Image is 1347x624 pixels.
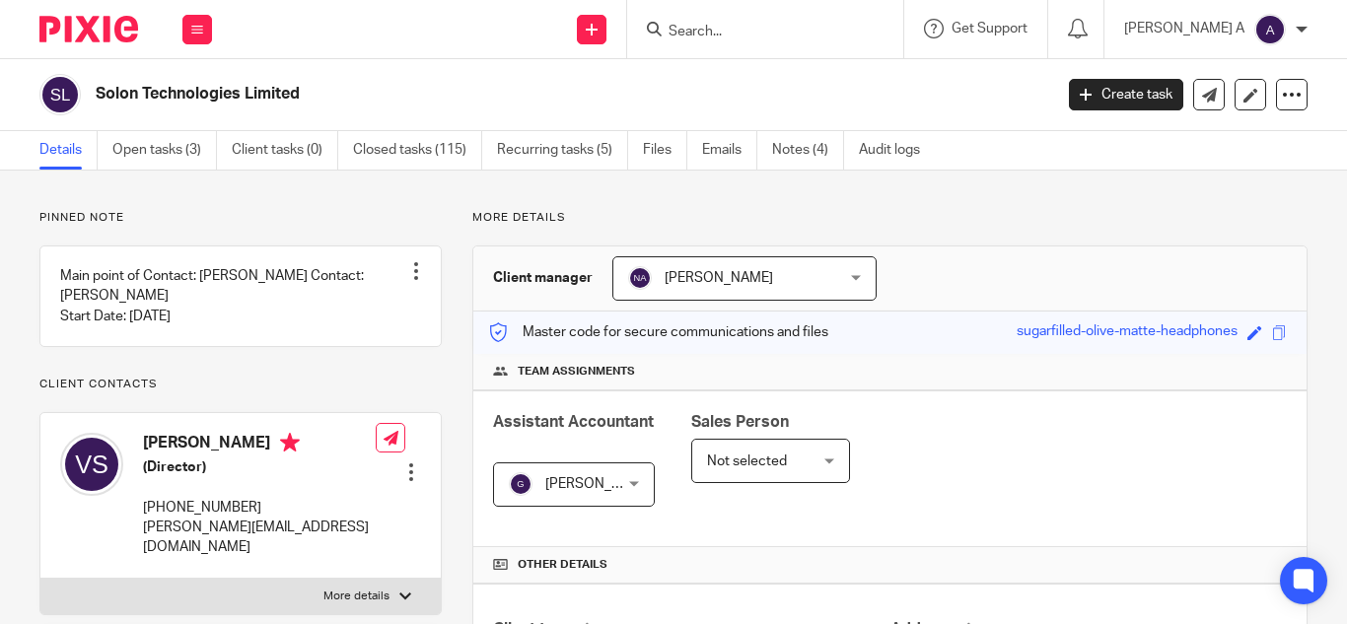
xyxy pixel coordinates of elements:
[665,271,773,285] span: [PERSON_NAME]
[518,557,607,573] span: Other details
[509,472,532,496] img: svg%3E
[702,131,757,170] a: Emails
[518,364,635,380] span: Team assignments
[280,433,300,452] i: Primary
[497,131,628,170] a: Recurring tasks (5)
[772,131,844,170] a: Notes (4)
[39,16,138,42] img: Pixie
[472,210,1308,226] p: More details
[493,268,593,288] h3: Client manager
[493,414,654,430] span: Assistant Accountant
[1069,79,1183,110] a: Create task
[488,322,828,342] p: Master code for secure communications and files
[232,131,338,170] a: Client tasks (0)
[39,210,442,226] p: Pinned note
[1124,19,1244,38] p: [PERSON_NAME] A
[643,131,687,170] a: Files
[39,131,98,170] a: Details
[60,433,123,496] img: svg%3E
[39,377,442,392] p: Client contacts
[667,24,844,41] input: Search
[112,131,217,170] a: Open tasks (3)
[323,589,390,604] p: More details
[1017,321,1238,344] div: sugarfilled-olive-matte-headphones
[143,433,376,457] h4: [PERSON_NAME]
[691,414,789,430] span: Sales Person
[628,266,652,290] img: svg%3E
[545,477,654,491] span: [PERSON_NAME]
[143,498,376,518] p: [PHONE_NUMBER]
[353,131,482,170] a: Closed tasks (115)
[707,454,787,468] span: Not selected
[39,74,81,115] img: svg%3E
[143,518,376,558] p: [PERSON_NAME][EMAIL_ADDRESS][DOMAIN_NAME]
[143,457,376,477] h5: (Director)
[1254,14,1286,45] img: svg%3E
[96,84,851,104] h2: Solon Technologies Limited
[859,131,935,170] a: Audit logs
[952,22,1028,35] span: Get Support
